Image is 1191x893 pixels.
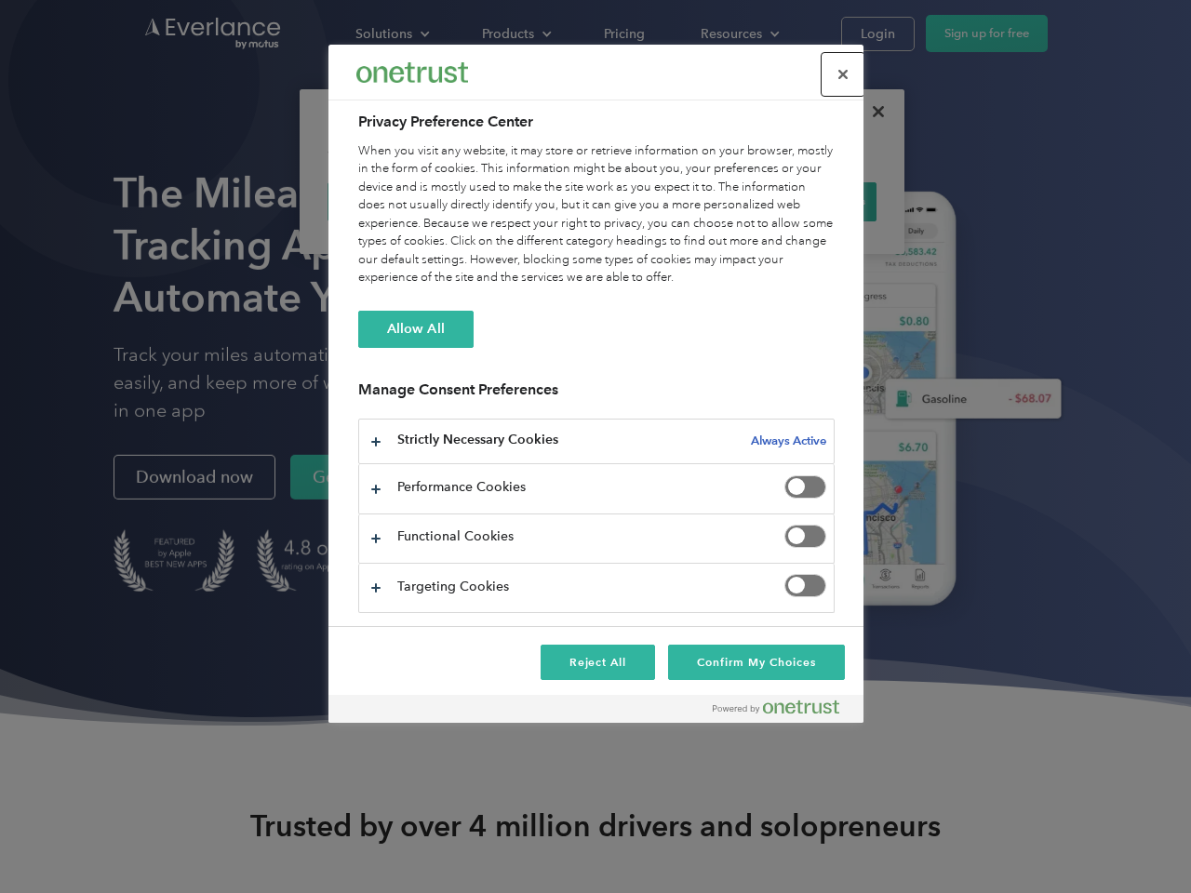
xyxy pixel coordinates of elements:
[358,111,835,133] h2: Privacy Preference Center
[668,645,844,680] button: Confirm My Choices
[328,45,863,723] div: Privacy Preference Center
[356,62,468,82] img: Everlance
[713,700,854,723] a: Powered by OneTrust Opens in a new Tab
[328,45,863,723] div: Preference center
[541,645,656,680] button: Reject All
[356,54,468,91] div: Everlance
[358,311,474,348] button: Allow All
[823,54,863,95] button: Close
[358,380,835,409] h3: Manage Consent Preferences
[713,700,839,714] img: Powered by OneTrust Opens in a new Tab
[358,142,835,287] div: When you visit any website, it may store or retrieve information on your browser, mostly in the f...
